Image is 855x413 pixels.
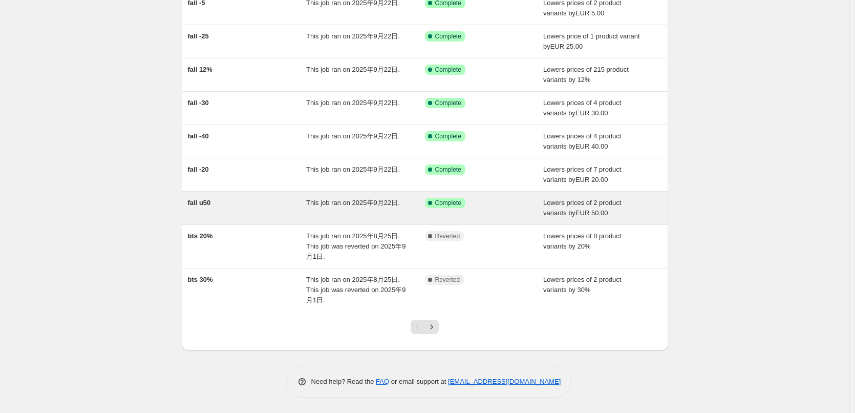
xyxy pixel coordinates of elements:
[435,132,461,140] span: Complete
[543,199,621,217] span: Lowers prices of 2 product variants by
[306,166,400,173] span: This job ran on 2025年9月22日.
[543,132,621,150] span: Lowers prices of 4 product variants by
[376,378,389,385] a: FAQ
[188,276,213,283] span: bts 30%
[543,66,629,84] span: Lowers prices of 215 product variants by 12%
[575,109,608,117] span: EUR 30.00
[448,378,561,385] a: [EMAIL_ADDRESS][DOMAIN_NAME]
[435,32,461,40] span: Complete
[188,99,209,107] span: fall -30
[575,9,604,17] span: EUR 5.00
[188,32,209,40] span: fall -25
[575,176,608,183] span: EUR 20.00
[188,132,209,140] span: fall -40
[435,99,461,107] span: Complete
[306,66,400,73] span: This job ran on 2025年9月22日.
[306,232,405,260] span: This job ran on 2025年8月25日. This job was reverted on 2025年9月1日.
[575,209,608,217] span: EUR 50.00
[188,66,212,73] span: fall 12%
[543,32,640,50] span: Lowers price of 1 product variant by
[411,320,439,334] nav: Pagination
[435,232,460,240] span: Reverted
[575,142,608,150] span: EUR 40.00
[188,166,209,173] span: fall -20
[389,378,448,385] span: or email support at
[435,166,461,174] span: Complete
[543,166,621,183] span: Lowers prices of 7 product variants by
[543,232,621,250] span: Lowers prices of 8 product variants by 20%
[435,66,461,74] span: Complete
[306,276,405,304] span: This job ran on 2025年8月25日. This job was reverted on 2025年9月1日.
[550,43,583,50] span: EUR 25.00
[435,276,460,284] span: Reverted
[306,32,400,40] span: This job ran on 2025年9月22日.
[543,99,621,117] span: Lowers prices of 4 product variants by
[306,199,400,206] span: This job ran on 2025年9月22日.
[188,199,211,206] span: fall u50
[435,199,461,207] span: Complete
[543,276,621,294] span: Lowers prices of 2 product variants by 30%
[306,99,400,107] span: This job ran on 2025年9月22日.
[188,232,213,240] span: bts 20%
[306,132,400,140] span: This job ran on 2025年9月22日.
[424,320,439,334] button: Next
[311,378,376,385] span: Need help? Read the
